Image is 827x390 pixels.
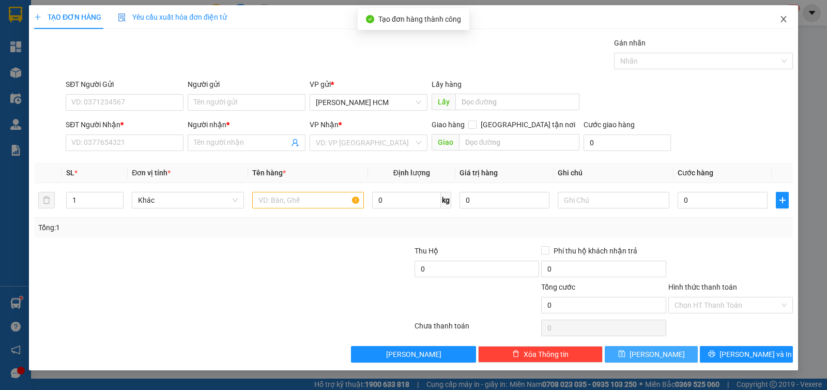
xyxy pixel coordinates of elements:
span: TẠO ĐƠN HÀNG [34,13,101,21]
button: Close [769,5,798,34]
label: Cước giao hàng [584,121,635,129]
span: close [779,15,788,23]
div: Người nhận [188,119,305,130]
input: Dọc đường [455,94,580,110]
span: user-add [291,139,299,147]
button: [PERSON_NAME] [351,346,476,363]
button: plus [776,192,789,208]
label: Hình thức thanh toán [668,283,737,291]
span: Yêu cầu xuất hóa đơn điện tử [118,13,227,21]
span: Lấy hàng [432,80,462,88]
span: Trần Phú HCM [316,95,421,110]
div: Người gửi [188,79,305,90]
span: Tổng cước [541,283,575,291]
div: SĐT Người Nhận [66,119,183,130]
img: icon [118,13,126,22]
span: printer [708,350,715,358]
div: Chưa thanh toán [413,320,540,338]
span: kg [441,192,451,208]
button: save[PERSON_NAME] [605,346,698,363]
span: [PERSON_NAME] và In [719,349,792,360]
button: deleteXóa Thông tin [478,346,603,363]
div: VP gửi [310,79,427,90]
span: delete [512,350,519,358]
label: Gán nhãn [614,39,646,47]
input: VD: Bàn, Ghế [252,192,364,208]
span: Giá trị hàng [460,169,498,177]
th: Ghi chú [554,163,673,183]
span: plus [776,196,788,204]
span: VP Nhận [310,121,339,129]
span: Phí thu hộ khách nhận trả [549,245,641,257]
span: Khác [138,192,237,208]
div: Tổng: 1 [38,222,320,233]
span: save [618,350,625,358]
span: Tên hàng [252,169,286,177]
span: [PERSON_NAME] [386,349,441,360]
span: Đơn vị tính [132,169,171,177]
span: Thu Hộ [415,247,438,255]
span: Giao hàng [432,121,465,129]
input: Ghi Chú [558,192,669,208]
span: Định lượng [393,169,430,177]
div: SĐT Người Gửi [66,79,183,90]
span: Tạo đơn hàng thành công [378,15,461,23]
input: 0 [460,192,549,208]
input: Cước giao hàng [584,134,671,151]
span: Giao [432,134,459,151]
span: Lấy [432,94,455,110]
span: plus [34,13,41,21]
input: Dọc đường [459,134,580,151]
span: SL [66,169,74,177]
span: [GEOGRAPHIC_DATA] tận nơi [477,119,579,130]
span: Xóa Thông tin [524,349,569,360]
span: [PERSON_NAME] [630,349,685,360]
span: Cước hàng [678,169,713,177]
button: delete [38,192,55,208]
span: check-circle [366,15,374,23]
button: printer[PERSON_NAME] và In [700,346,793,363]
